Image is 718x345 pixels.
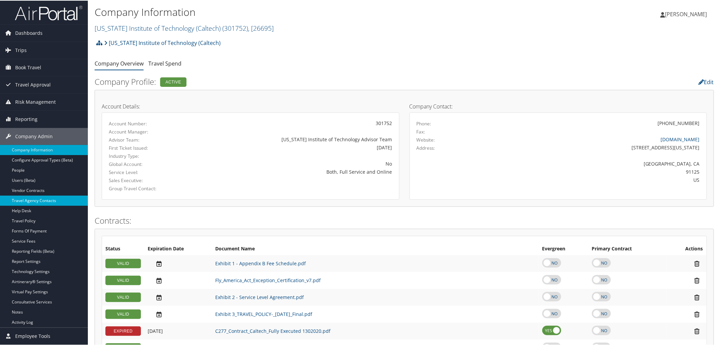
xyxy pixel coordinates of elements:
[490,159,700,167] div: [GEOGRAPHIC_DATA], CA
[95,75,504,87] h2: Company Profile:
[215,260,306,266] a: Exhibit 1 - Appendix B Fee Schedule.pdf
[148,276,208,284] div: Add/Edit Date
[589,242,666,254] th: Primary Contract
[699,78,714,85] a: Edit
[95,214,714,226] h2: Contracts:
[109,176,196,183] label: Sales Executive:
[148,327,208,334] div: Add/Edit Date
[148,59,181,67] a: Travel Spend
[148,293,208,300] div: Add/Edit Date
[215,293,304,300] a: Exhibit 2 - Service Level Agreement.pdf
[109,184,196,191] label: Group Travel Contact:
[15,327,50,344] span: Employee Tools
[144,242,212,254] th: Expiration Date
[109,168,196,175] label: Service Level:
[15,127,53,144] span: Company Admin
[95,59,144,67] a: Company Overview
[490,143,700,150] div: [STREET_ADDRESS][US_STATE]
[658,119,700,126] div: [PHONE_NUMBER]
[490,176,700,183] div: US
[207,143,392,150] div: [DATE]
[105,258,141,268] div: VALID
[490,168,700,175] div: 91125
[207,159,392,167] div: No
[105,275,141,285] div: VALID
[15,110,38,127] span: Reporting
[109,144,196,151] label: First Ticket Issued:
[15,76,51,93] span: Travel Approval
[410,103,707,108] h4: Company Contact:
[222,23,248,32] span: ( 301752 )
[215,276,321,283] a: Fly_America_Act_Exception_Certification_v7.pdf
[109,128,196,134] label: Account Manager:
[417,128,425,134] label: Fax:
[207,168,392,175] div: Both, Full Service and Online
[661,3,714,24] a: [PERSON_NAME]
[207,135,392,142] div: [US_STATE] Institute of Technology Advisor Team
[417,136,435,143] label: Website:
[105,309,141,318] div: VALID
[148,260,208,267] div: Add/Edit Date
[691,310,703,317] i: Remove Contract
[109,120,196,126] label: Account Number:
[105,292,141,301] div: VALID
[95,4,507,19] h1: Company Information
[15,41,27,58] span: Trips
[109,160,196,167] label: Global Account:
[215,310,312,317] a: Exhibit 3_TRAVEL_POLICY-_[DATE]_Final.pdf
[248,23,274,32] span: , [ 26695 ]
[104,35,221,49] a: [US_STATE] Institute of Technology (Caltech)
[102,103,399,108] h4: Account Details:
[15,58,41,75] span: Book Travel
[417,120,431,126] label: Phone:
[95,23,274,32] a: [US_STATE] Institute of Technology (Caltech)
[665,10,707,17] span: [PERSON_NAME]
[148,310,208,317] div: Add/Edit Date
[109,152,196,159] label: Industry Type:
[160,77,187,86] div: Active
[207,119,392,126] div: 301752
[691,327,703,334] i: Remove Contract
[417,144,435,151] label: Address:
[539,242,589,254] th: Evergreen
[215,327,330,334] a: C277_Contract_Caltech_Fully Executed 1302020.pdf
[105,326,141,335] div: EXPIRED
[15,93,56,110] span: Risk Management
[691,276,703,284] i: Remove Contract
[212,242,539,254] th: Document Name
[15,4,82,20] img: airportal-logo.png
[661,135,700,142] a: [DOMAIN_NAME]
[15,24,43,41] span: Dashboards
[691,260,703,267] i: Remove Contract
[102,242,144,254] th: Status
[109,136,196,143] label: Advisor Team:
[148,327,163,334] span: [DATE]
[691,293,703,300] i: Remove Contract
[666,242,707,254] th: Actions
